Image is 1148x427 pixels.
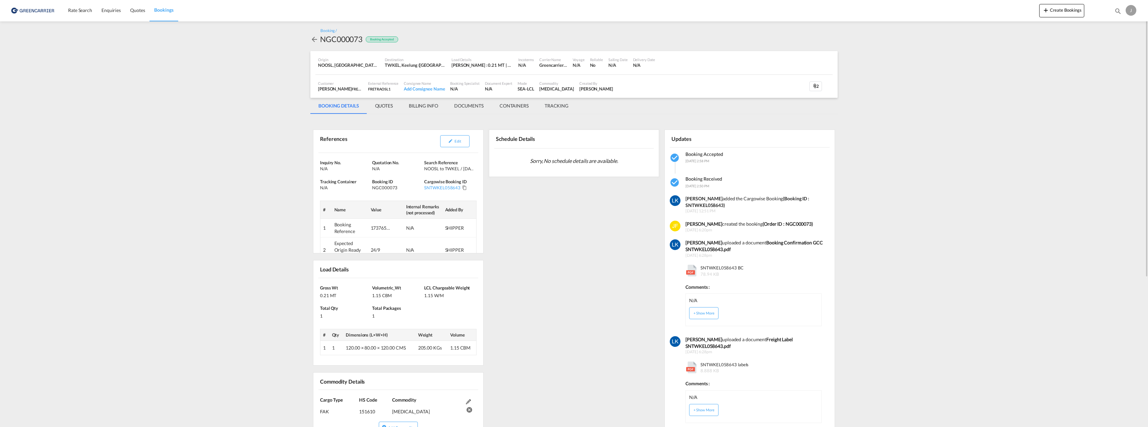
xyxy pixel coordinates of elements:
div: SNTWKEL058643 [424,185,461,191]
td: SHIPPER [443,237,477,263]
div: Document Expert [485,81,513,86]
md-tab-item: QUOTES [367,98,401,114]
div: Delivery Date [633,57,655,62]
div: Greencarrier Consolidators [539,62,567,68]
span: HS Code [359,397,377,403]
div: [PERSON_NAME] [318,86,363,92]
md-icon: icon-attachment [812,83,818,89]
div: [PERSON_NAME] : 0.21 MT | Volumetric Wt : 1.15 CBM | Chargeable Wt : 1.15 W/M [452,62,513,68]
b: Freight Label SNTWKEL058643.pdf [685,337,793,349]
span: Cargo Type [320,397,343,403]
img: XAAAABklEQVQDAKS7V1u0I7ciAAAAAElFTkSuQmCC [670,221,680,231]
span: Edit [455,139,461,143]
div: Customer [318,81,363,86]
span: 1.15 CBM [450,345,471,351]
b: Booking Confirmation GCC SNTWKEL058643.pdf [685,240,823,252]
b: [PERSON_NAME] [685,221,722,227]
div: N/A [450,86,479,92]
img: e39c37208afe11efa9cb1d7a6ea7d6f5.png [10,3,55,18]
b: [PERSON_NAME] [685,337,722,342]
md-icon: icon-checkbox-marked-circle [670,153,680,163]
body: Editor, editor2 [7,7,153,14]
div: J [1126,5,1136,16]
span: [DATE] 6:28pm [685,349,825,355]
div: N/A [573,62,584,68]
td: Expected Origin Ready Date [332,237,368,263]
div: 1.15 W/M [424,291,475,298]
span: FRETRAOSL1 [368,87,390,91]
span: Volumetric_Wt [372,285,401,290]
div: 0.21 MT [320,291,370,298]
md-pagination-wrapper: Use the left and right arrow keys to navigate between tabs [310,98,576,114]
div: External Reference [368,81,398,86]
span: Inquiry No. [320,160,341,165]
div: Incoterms [518,57,534,62]
span: [DATE] 6:20pm [685,227,825,233]
th: Volume [448,329,476,341]
span: Commodity [392,397,416,403]
th: Weight [415,329,448,341]
td: 2 [320,237,332,263]
div: Sailing Date [608,57,628,62]
td: 1 [320,219,332,237]
div: uploaded a document [685,336,825,349]
strong: [PERSON_NAME] [685,196,723,201]
div: NGC000073 [320,34,362,44]
strong: (Booking ID : SNTWKEL058643) [685,196,809,208]
div: SEA-LCL [518,86,534,92]
div: 24/9 [371,247,391,253]
span: Quotation No. [372,160,399,165]
div: uploaded a document [685,239,825,252]
td: 1 [320,341,329,355]
span: Rate Search [68,7,92,13]
td: Booking Reference [332,219,368,237]
span: Bookings [154,7,173,13]
span: Cargowise Booking ID [424,179,467,184]
img: 5GKc0YAAAAGSURBVAMAce5+W4uYjTkAAAAASUVORK5CYII= [670,239,680,250]
md-tab-item: TRACKING [537,98,576,114]
div: 173765/JFL [371,225,391,231]
div: N/A [633,62,655,68]
div: Jakub Flemming [579,86,613,92]
div: Origin [318,57,379,62]
th: Added By [443,201,477,218]
div: N/A [372,166,422,172]
div: Destination [385,57,446,62]
div: N/A [689,297,697,304]
span: Quotes [130,7,145,13]
span: Booking Accepted [685,151,723,157]
b: (Order ID : NGC000073) [763,221,813,227]
div: References [318,133,397,150]
button: + Show More [689,404,719,416]
div: Carrier Name [539,57,567,62]
span: [DATE] 2:50 PM [685,184,709,188]
span: Booking Received [685,176,722,182]
div: icon-magnify [1114,7,1122,17]
th: Value [368,201,403,218]
span: Booking ID [372,179,393,184]
span: Gross Wt [320,285,338,290]
div: Load Details [452,57,513,62]
div: Booking / [320,28,337,34]
div: Consignee Name [404,81,445,86]
md-icon: icon-plus 400-fg [1042,6,1050,14]
td: 1 [329,341,343,355]
span: Total Packages [372,305,401,311]
md-icon: Edit [466,399,471,404]
th: Dimensions (L×W×H) [343,329,415,341]
div: Booking Specialist [450,81,479,86]
span: [DATE] 12:51 PM [685,208,825,214]
md-icon: icon-magnify [1114,7,1122,15]
div: Fish Oil [539,86,574,92]
span: Total Qty [320,305,338,311]
md-tab-item: BOOKING DETAILS [310,98,367,114]
span: 8.888 KB [700,368,719,373]
button: icon-plus 400-fgCreate Bookings [1039,4,1084,17]
div: 2 [809,81,822,91]
div: Commodity Details [318,375,397,387]
button: + Show More [689,307,719,319]
div: Voyage [573,57,584,62]
span: 205.00 KGs [418,345,442,351]
div: Load Details [318,263,351,275]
